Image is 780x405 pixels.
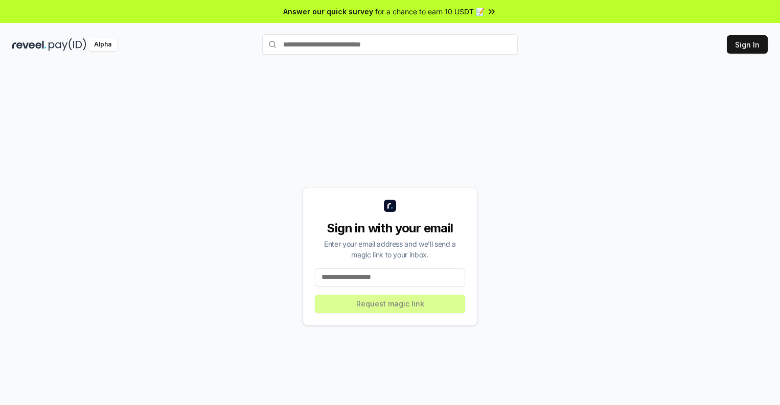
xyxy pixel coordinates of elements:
[727,35,768,54] button: Sign In
[49,38,86,51] img: pay_id
[283,6,373,17] span: Answer our quick survey
[384,200,396,212] img: logo_small
[12,38,47,51] img: reveel_dark
[375,6,485,17] span: for a chance to earn 10 USDT 📝
[88,38,117,51] div: Alpha
[315,239,465,260] div: Enter your email address and we’ll send a magic link to your inbox.
[315,220,465,236] div: Sign in with your email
